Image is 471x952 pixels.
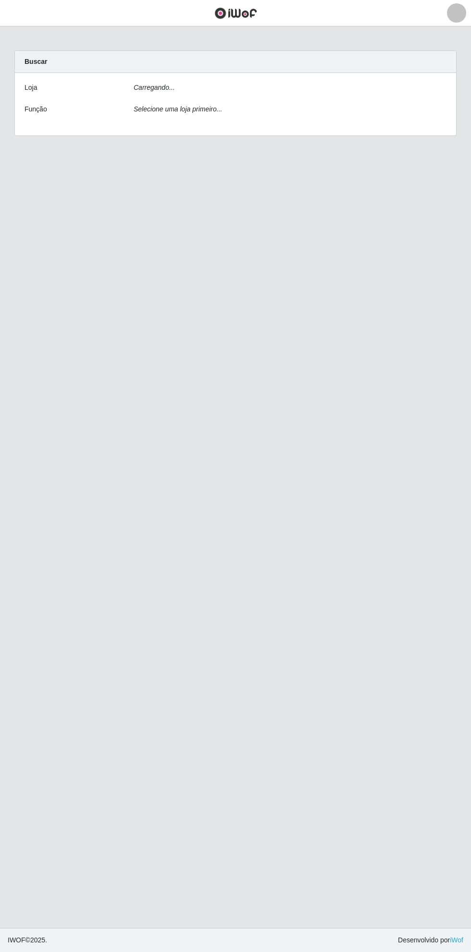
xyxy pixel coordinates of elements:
strong: Buscar [25,58,47,65]
label: Loja [25,83,37,93]
img: CoreUI Logo [214,7,257,19]
a: iWof [450,936,463,944]
i: Carregando... [134,84,175,91]
span: Desenvolvido por [398,935,463,945]
span: IWOF [8,936,25,944]
i: Selecione uma loja primeiro... [134,105,222,113]
label: Função [25,104,47,114]
span: © 2025 . [8,935,47,945]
